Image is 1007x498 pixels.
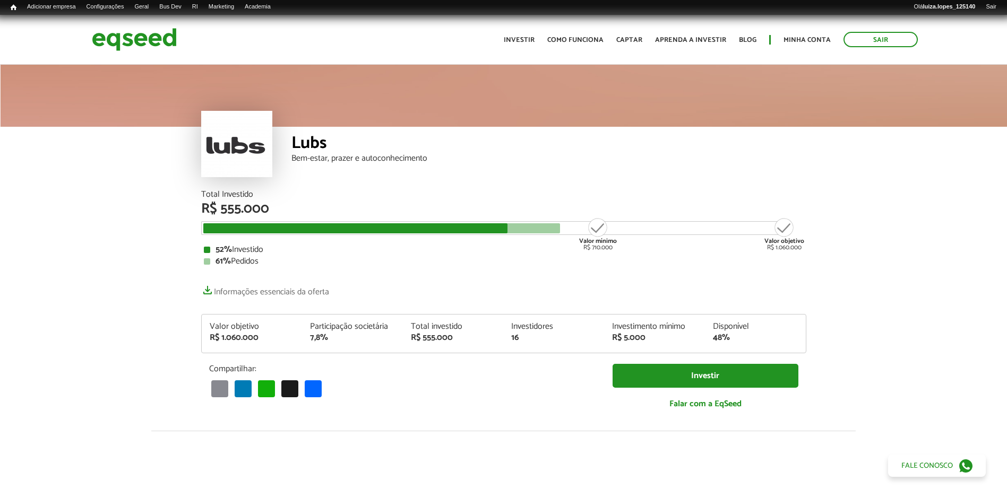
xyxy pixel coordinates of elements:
strong: Valor objetivo [764,236,804,246]
a: Academia [239,3,276,11]
div: Pedidos [204,257,804,266]
a: Fale conosco [888,455,986,477]
a: Geral [129,3,154,11]
div: Participação societária [310,322,395,331]
strong: 52% [216,242,232,257]
strong: luiza.lopes_125140 [923,3,976,10]
a: Captar [616,37,642,43]
a: Share [303,379,324,397]
div: Investido [204,246,804,254]
div: Lubs [291,135,806,154]
div: Total investido [411,322,496,331]
a: LinkedIn [233,379,254,397]
a: Oláluiza.lopes_125140 [908,3,980,11]
div: 7,8% [310,334,395,342]
div: R$ 1.060.000 [210,334,295,342]
img: EqSeed [92,25,177,54]
div: R$ 710.000 [578,217,618,251]
div: Investimento mínimo [612,322,697,331]
a: Falar com a EqSeed [613,393,798,415]
a: Investir [613,364,798,388]
div: R$ 555.000 [201,202,806,216]
div: Bem-estar, prazer e autoconhecimento [291,154,806,163]
a: WhatsApp [256,379,277,397]
a: Aprenda a investir [655,37,726,43]
a: Email [209,379,230,397]
div: 16 [511,334,596,342]
div: R$ 555.000 [411,334,496,342]
a: Sair [980,3,1002,11]
div: 48% [713,334,798,342]
a: Sair [844,32,918,47]
div: Investidores [511,322,596,331]
a: Blog [739,37,756,43]
a: Como funciona [547,37,604,43]
a: Marketing [203,3,239,11]
strong: 61% [216,254,231,268]
a: Bus Dev [154,3,187,11]
p: Compartilhar: [209,364,597,374]
strong: Valor mínimo [579,236,617,246]
span: Início [11,4,16,11]
div: Disponível [713,322,798,331]
a: X [279,379,300,397]
a: Configurações [81,3,130,11]
div: Valor objetivo [210,322,295,331]
a: Informações essenciais da oferta [201,282,329,296]
a: Minha conta [784,37,831,43]
div: R$ 5.000 [612,334,697,342]
div: R$ 1.060.000 [764,217,804,251]
a: Início [5,3,22,13]
div: Total Investido [201,190,806,199]
a: Investir [504,37,535,43]
a: RI [187,3,203,11]
a: Adicionar empresa [22,3,81,11]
